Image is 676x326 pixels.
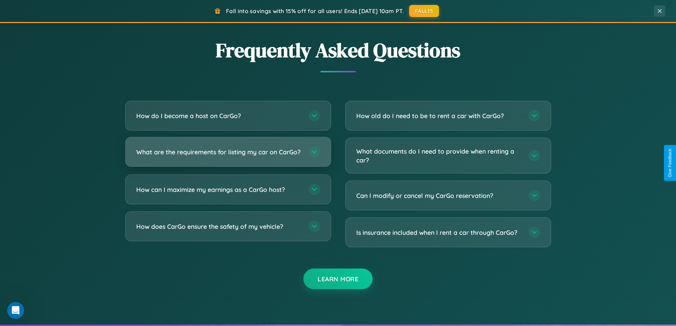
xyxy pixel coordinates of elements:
h2: Frequently Asked Questions [125,37,551,64]
div: Give Feedback [667,149,672,177]
h3: How does CarGo ensure the safety of my vehicle? [136,222,302,231]
h3: What are the requirements for listing my car on CarGo? [136,148,302,156]
h3: What documents do I need to provide when renting a car? [356,147,522,164]
iframe: Intercom live chat [7,302,24,319]
button: Learn More [303,269,373,289]
span: Fall into savings with 15% off for all users! Ends [DATE] 10am PT. [226,7,404,15]
h3: How old do I need to be to rent a car with CarGo? [356,111,522,120]
h3: How do I become a host on CarGo? [136,111,302,120]
h3: Can I modify or cancel my CarGo reservation? [356,191,522,200]
button: FALL15 [409,5,439,17]
h3: How can I maximize my earnings as a CarGo host? [136,185,302,194]
h3: Is insurance included when I rent a car through CarGo? [356,228,522,237]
